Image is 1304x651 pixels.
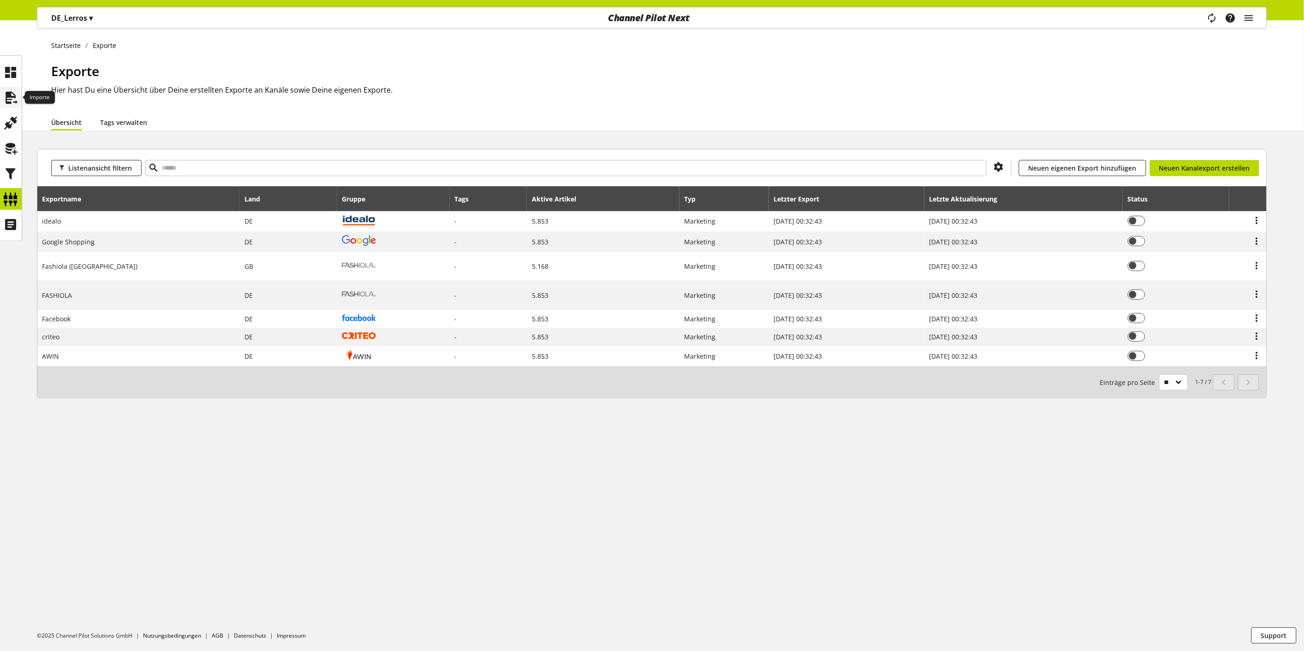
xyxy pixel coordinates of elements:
span: [DATE] 00:32:43 [774,291,822,300]
span: idealo [42,217,61,225]
span: 5.853 [532,332,548,341]
span: Listenansicht filtern [68,163,132,173]
span: [DATE] 00:32:43 [774,314,822,323]
span: Deutschland [244,237,253,246]
span: [DATE] 00:32:43 [929,314,977,323]
span: 5.853 [532,217,548,225]
span: Deutschland [244,217,253,225]
div: Letzte Aktualisierung [929,194,1006,204]
h2: Hier hast Du eine Übersicht über Deine erstellten Exporte an Kanäle sowie Deine eigenen Exporte. [51,84,1267,95]
span: Google Shopping [42,237,95,246]
img: google [342,235,376,246]
span: Fashiola ([GEOGRAPHIC_DATA]) [42,262,138,271]
a: Nutzungsbedingungen [143,632,201,639]
span: [DATE] 00:32:43 [774,332,822,341]
span: - [455,352,457,361]
span: Facebook [42,314,71,323]
a: Tags verwalten [100,118,147,127]
span: [DATE] 00:32:43 [774,352,822,361]
span: [DATE] 00:32:43 [774,217,822,225]
div: Importe [25,91,55,104]
span: Marketing [685,332,716,341]
span: 5.853 [532,291,548,300]
span: Exporte [51,62,99,80]
span: Vereinigtes Königreich [244,262,253,271]
span: [DATE] 00:32:43 [929,217,977,225]
span: [DATE] 00:32:43 [929,352,977,361]
span: [DATE] 00:32:43 [929,237,977,246]
a: Neuen eigenen Export hinzufügen [1019,160,1146,176]
span: [DATE] 00:32:43 [774,237,822,246]
span: [DATE] 00:32:43 [929,332,977,341]
img: facebook [342,314,376,321]
span: ▾ [89,13,93,23]
a: Neuen Kanalexport erstellen [1150,160,1259,176]
li: ©2025 Channel Pilot Solutions GmbH [37,632,143,640]
span: [DATE] 00:32:43 [929,291,977,300]
span: - [455,262,457,271]
a: Startseite [51,41,86,50]
div: Status [1128,194,1157,204]
span: Marketing [685,352,716,361]
img: fashiola [342,284,376,304]
span: Deutschland [244,291,253,300]
img: awin [342,349,376,361]
p: DE_Lerros [51,12,93,24]
span: Support [1261,631,1287,640]
span: 5.853 [532,314,548,323]
div: Tags [455,194,469,204]
span: - [455,291,457,300]
button: Support [1251,627,1297,644]
img: criteo [342,332,376,339]
span: Einträge pro Seite [1100,378,1159,387]
a: Datenschutz [234,632,266,639]
span: Marketing [685,217,716,225]
span: Deutschland [244,332,253,341]
nav: main navigation [37,7,1267,29]
span: - [455,332,457,341]
img: idealo [342,214,376,226]
small: 1-7 / 7 [1100,374,1212,391]
span: Marketing [685,291,716,300]
span: AWIN [42,352,60,361]
span: 5.168 [532,262,548,271]
span: - [455,314,457,323]
span: 5.853 [532,237,548,246]
span: FASHIOLA [42,291,72,300]
a: Impressum [277,632,306,639]
span: Marketing [685,237,716,246]
span: Marketing [685,262,716,271]
span: [DATE] 00:32:43 [774,262,822,271]
span: - [455,237,457,246]
span: criteo [42,332,60,341]
span: Neuen Kanalexport erstellen [1159,163,1250,173]
span: [DATE] 00:32:43 [929,262,977,271]
div: Land [244,194,269,204]
div: Typ [685,194,705,204]
span: 5.853 [532,352,548,361]
span: Deutschland [244,314,253,323]
span: Marketing [685,314,716,323]
a: Übersicht [51,118,82,127]
img: fashiola [342,255,376,275]
div: Exportname [42,194,91,204]
div: Aktive Artikel [532,194,585,204]
span: Neuen eigenen Export hinzufügen [1029,163,1137,173]
a: AGB [212,632,223,639]
div: Letzter Export [774,194,829,204]
span: - [455,217,457,225]
div: Gruppe [342,194,375,204]
span: Deutschland [244,352,253,361]
button: Listenansicht filtern [51,160,142,176]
